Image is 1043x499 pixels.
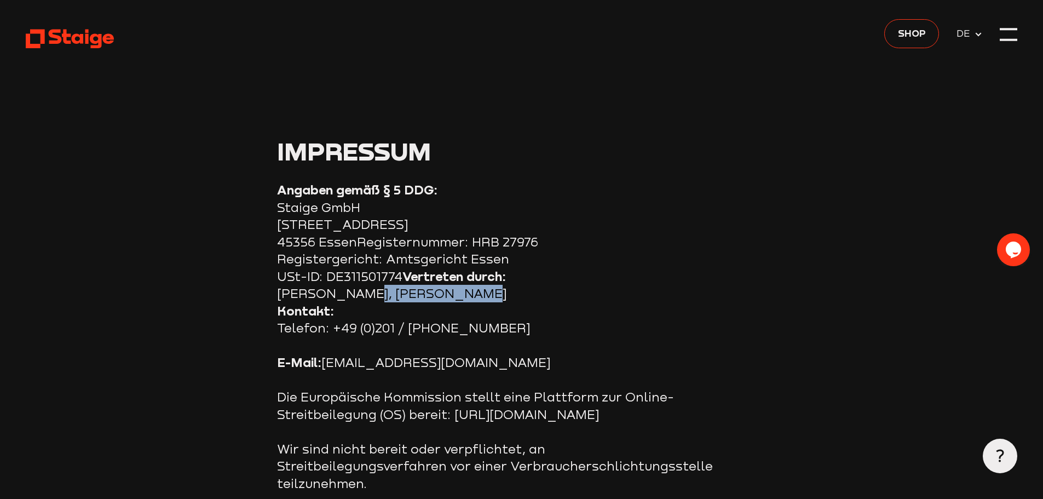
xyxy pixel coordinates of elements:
span: DE [956,26,974,41]
p: Die Europäische Kommission stellt eine Plattform zur Online-Streitbeilegung (OS) bereit: [URL][DO... [277,388,715,423]
strong: E-Mail: [277,355,321,370]
p: [EMAIL_ADDRESS][DOMAIN_NAME] [277,354,715,371]
iframe: chat widget [997,233,1032,266]
strong: Vertreten durch: [402,269,506,284]
span: Shop [898,25,926,41]
strong: Angaben gemäß § 5 DDG: [277,182,437,197]
strong: Kontakt: [277,303,334,318]
a: Shop [884,19,939,48]
p: Telefon: +49 (0)201 / [PHONE_NUMBER] [277,302,715,337]
span: Impressum [277,136,431,166]
p: Wir sind nicht bereit oder verpflichtet, an Streitbeilegungsverfahren vor einer Verbraucherschlic... [277,440,715,492]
